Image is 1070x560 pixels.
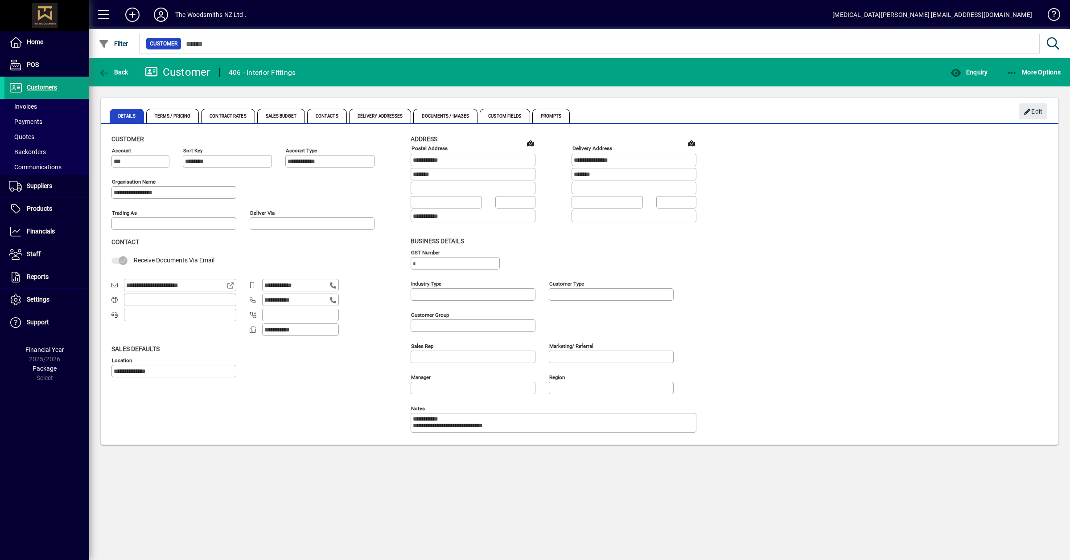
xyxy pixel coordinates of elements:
[411,237,464,245] span: Business details
[9,148,46,155] span: Backorders
[549,374,565,380] mat-label: Region
[9,103,37,110] span: Invoices
[307,109,347,123] span: Contacts
[4,243,89,266] a: Staff
[112,147,131,154] mat-label: Account
[27,228,55,235] span: Financials
[183,147,202,154] mat-label: Sort key
[532,109,570,123] span: Prompts
[9,164,62,171] span: Communications
[96,64,131,80] button: Back
[4,221,89,243] a: Financials
[411,280,441,286] mat-label: Industry type
[33,365,57,372] span: Package
[27,38,43,45] span: Home
[134,257,214,264] span: Receive Documents Via Email
[150,39,177,48] span: Customer
[27,205,52,212] span: Products
[175,8,247,22] div: The Woodsmiths NZ Ltd .
[480,109,530,123] span: Custom Fields
[146,109,199,123] span: Terms / Pricing
[349,109,412,123] span: Delivery Addresses
[411,135,437,143] span: Address
[118,7,147,23] button: Add
[147,7,175,23] button: Profile
[89,64,138,80] app-page-header-button: Back
[286,147,317,154] mat-label: Account Type
[4,31,89,53] a: Home
[111,238,139,245] span: Contact
[523,136,538,150] a: View on map
[4,289,89,311] a: Settings
[96,36,131,52] button: Filter
[112,179,156,185] mat-label: Organisation name
[1024,104,1043,119] span: Edit
[549,343,593,349] mat-label: Marketing/ Referral
[411,249,440,255] mat-label: GST Number
[4,99,89,114] a: Invoices
[4,129,89,144] a: Quotes
[9,118,42,125] span: Payments
[4,144,89,159] a: Backorders
[4,266,89,288] a: Reports
[110,109,144,123] span: Details
[27,61,39,68] span: POS
[27,250,41,258] span: Staff
[257,109,305,123] span: Sales Budget
[27,84,57,91] span: Customers
[112,210,137,216] mat-label: Trading as
[99,40,128,47] span: Filter
[4,311,89,334] a: Support
[1019,103,1047,119] button: Edit
[1007,69,1061,76] span: More Options
[684,136,699,150] a: View on map
[4,198,89,220] a: Products
[948,64,990,80] button: Enquiry
[411,374,431,380] mat-label: Manager
[4,175,89,197] a: Suppliers
[4,159,89,175] a: Communications
[99,69,128,76] span: Back
[111,135,144,143] span: Customer
[112,357,132,363] mat-label: Location
[1041,2,1059,31] a: Knowledge Base
[27,296,49,303] span: Settings
[27,182,52,189] span: Suppliers
[111,345,160,352] span: Sales defaults
[27,273,49,280] span: Reports
[413,109,477,123] span: Documents / Images
[1004,64,1063,80] button: More Options
[27,319,49,326] span: Support
[411,311,449,318] mat-label: Customer group
[9,133,34,140] span: Quotes
[832,8,1032,22] div: [MEDICAL_DATA][PERSON_NAME] [EMAIL_ADDRESS][DOMAIN_NAME]
[4,114,89,129] a: Payments
[229,65,296,80] div: 406 - Interior Fittings
[4,54,89,76] a: POS
[145,65,210,79] div: Customer
[201,109,255,123] span: Contract Rates
[25,346,64,353] span: Financial Year
[411,405,425,411] mat-label: Notes
[411,343,433,349] mat-label: Sales rep
[951,69,988,76] span: Enquiry
[549,280,584,286] mat-label: Customer type
[250,210,275,216] mat-label: Deliver via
